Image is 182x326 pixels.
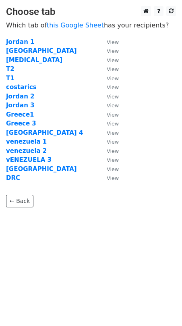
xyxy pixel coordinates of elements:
[107,130,119,136] small: View
[6,156,52,163] a: vENEZUELA 3
[99,156,119,163] a: View
[99,111,119,118] a: View
[107,84,119,90] small: View
[47,21,104,29] a: this Google Sheet
[6,6,176,18] h3: Choose tab
[99,165,119,173] a: View
[6,56,62,64] a: [MEDICAL_DATA]
[107,112,119,118] small: View
[6,111,34,118] a: Greece1
[99,147,119,155] a: View
[99,174,119,182] a: View
[99,56,119,64] a: View
[6,93,34,100] a: Jordan 2
[99,93,119,100] a: View
[107,175,119,181] small: View
[107,48,119,54] small: View
[6,174,20,182] a: DRC
[6,120,36,127] a: Greece 3
[99,120,119,127] a: View
[107,139,119,145] small: View
[99,47,119,54] a: View
[6,84,37,91] a: costarics
[107,148,119,154] small: View
[99,129,119,136] a: View
[6,102,34,109] a: Jordan 3
[107,75,119,81] small: View
[99,38,119,46] a: View
[6,47,77,54] a: [GEOGRAPHIC_DATA]
[6,38,34,46] a: Jordan 1
[107,166,119,172] small: View
[6,65,14,73] a: T2
[6,165,77,173] a: [GEOGRAPHIC_DATA]
[107,39,119,45] small: View
[107,121,119,127] small: View
[6,147,47,155] a: venezuela 2
[107,57,119,63] small: View
[107,157,119,163] small: View
[6,195,33,207] a: ← Back
[99,102,119,109] a: View
[6,75,14,82] a: T1
[107,102,119,109] small: View
[6,129,83,136] a: [GEOGRAPHIC_DATA] 4
[107,94,119,100] small: View
[99,84,119,91] a: View
[107,66,119,72] small: View
[99,138,119,145] a: View
[6,21,176,29] p: Which tab of has your recipients?
[99,75,119,82] a: View
[99,65,119,73] a: View
[6,138,47,145] a: venezuela 1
